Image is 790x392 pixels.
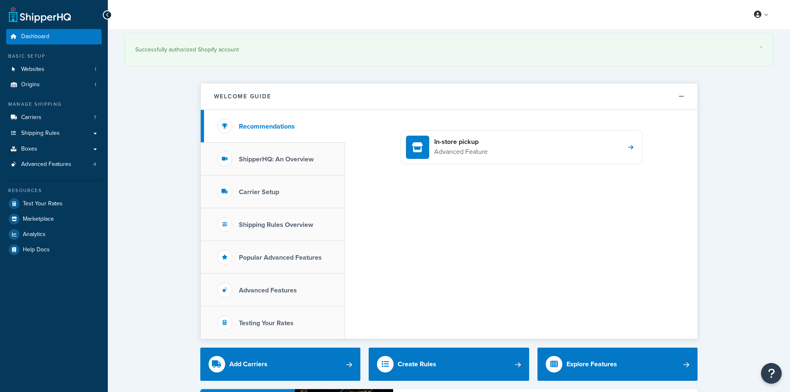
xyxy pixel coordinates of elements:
a: Create Rules [369,348,529,381]
span: Help Docs [23,246,50,253]
span: 7 [94,114,96,121]
li: Origins [6,77,102,93]
h3: Testing Your Rates [239,319,294,327]
a: Websites1 [6,62,102,77]
a: Test Your Rates [6,196,102,211]
span: 4 [93,161,96,168]
a: Analytics [6,227,102,242]
div: Basic Setup [6,53,102,60]
a: Dashboard [6,29,102,44]
span: Dashboard [21,33,49,40]
div: Explore Features [566,358,617,370]
span: Analytics [23,231,46,238]
h3: Recommendations [239,123,295,130]
a: Shipping Rules [6,126,102,141]
a: Origins1 [6,77,102,93]
span: Boxes [21,146,37,153]
li: Websites [6,62,102,77]
h3: Carrier Setup [239,188,279,196]
h3: Advanced Features [239,287,297,294]
span: Carriers [21,114,41,121]
p: Advanced Feature [434,146,488,157]
a: Explore Features [537,348,698,381]
span: Test Your Rates [23,200,63,207]
div: Create Rules [398,358,436,370]
div: Manage Shipping [6,101,102,108]
li: Advanced Features [6,157,102,172]
a: Advanced Features4 [6,157,102,172]
h3: Shipping Rules Overview [239,221,313,229]
span: 1 [95,66,96,73]
h4: In-store pickup [434,137,488,146]
a: Marketplace [6,212,102,226]
span: Advanced Features [21,161,71,168]
h3: ShipperHQ: An Overview [239,156,314,163]
span: Origins [21,81,40,88]
div: Resources [6,187,102,194]
a: Help Docs [6,242,102,257]
a: Add Carriers [200,348,361,381]
a: × [759,44,763,51]
button: Welcome Guide [201,83,698,110]
h2: Welcome Guide [214,93,271,100]
a: Carriers7 [6,110,102,125]
a: Boxes [6,141,102,157]
button: Open Resource Center [761,363,782,384]
span: Marketplace [23,216,54,223]
span: Shipping Rules [21,130,60,137]
div: Add Carriers [229,358,267,370]
div: Successfully authorized Shopify account [135,44,763,56]
span: 1 [95,81,96,88]
h3: Popular Advanced Features [239,254,322,261]
span: Websites [21,66,44,73]
li: Carriers [6,110,102,125]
